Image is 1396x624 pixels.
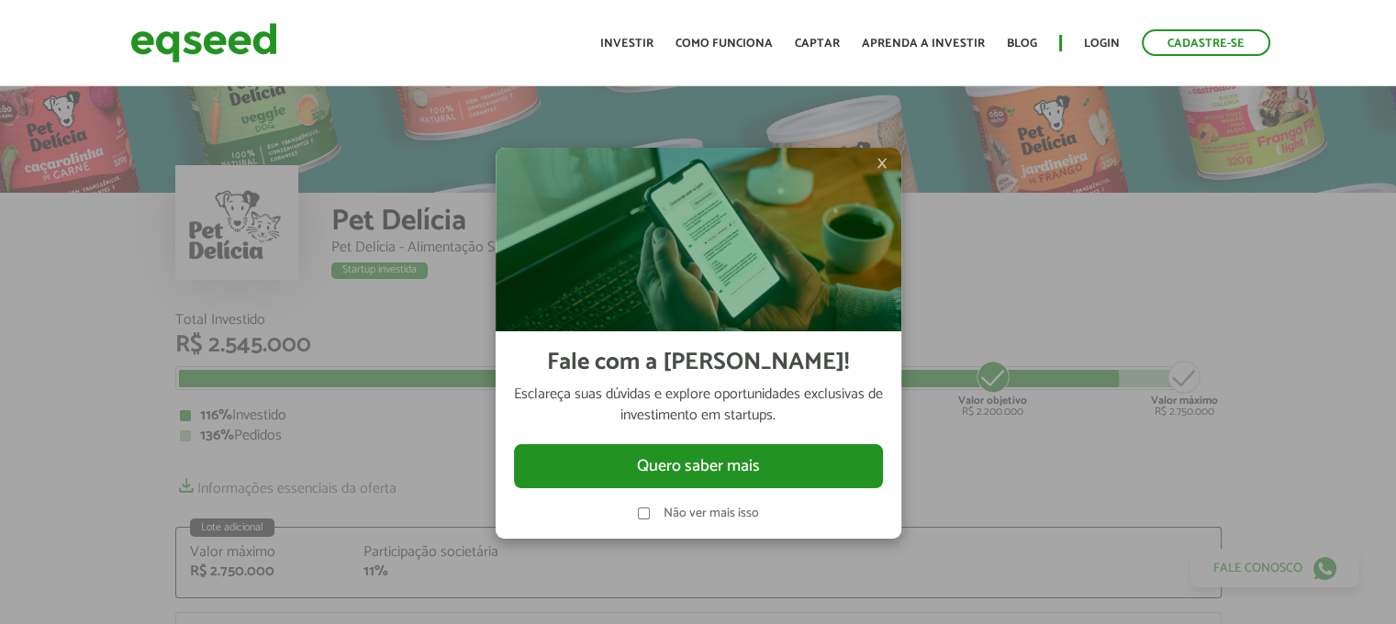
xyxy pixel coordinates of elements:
[547,350,849,376] h2: Fale com a [PERSON_NAME]!
[130,18,277,67] img: EqSeed
[795,38,840,50] a: Captar
[1084,38,1120,50] a: Login
[676,38,773,50] a: Como funciona
[514,444,883,488] button: Quero saber mais
[862,38,985,50] a: Aprenda a investir
[664,507,759,520] label: Não ver mais isso
[496,148,901,331] img: Imagem celular
[877,152,888,174] span: ×
[1142,29,1270,56] a: Cadastre-se
[514,384,883,426] p: Esclareça suas dúvidas e explore oportunidades exclusivas de investimento em startups.
[1007,38,1037,50] a: Blog
[600,38,653,50] a: Investir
